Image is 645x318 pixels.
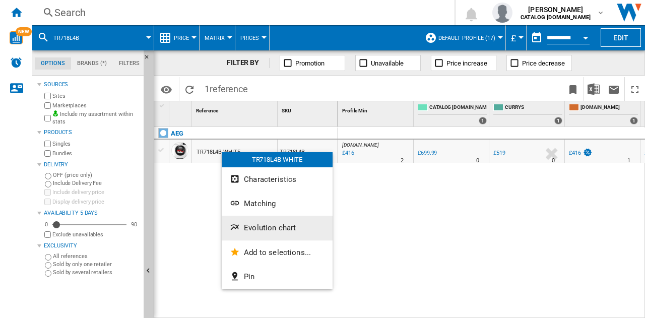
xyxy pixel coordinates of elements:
[222,167,333,192] button: Characteristics
[244,272,254,281] span: Pin
[222,240,333,265] button: Add to selections...
[222,192,333,216] button: Matching
[244,223,296,232] span: Evolution chart
[244,248,311,257] span: Add to selections...
[244,199,276,208] span: Matching
[222,265,333,289] button: Pin...
[222,216,333,240] button: Evolution chart
[244,175,296,184] span: Characteristics
[222,152,333,167] div: TR718L4B WHITE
